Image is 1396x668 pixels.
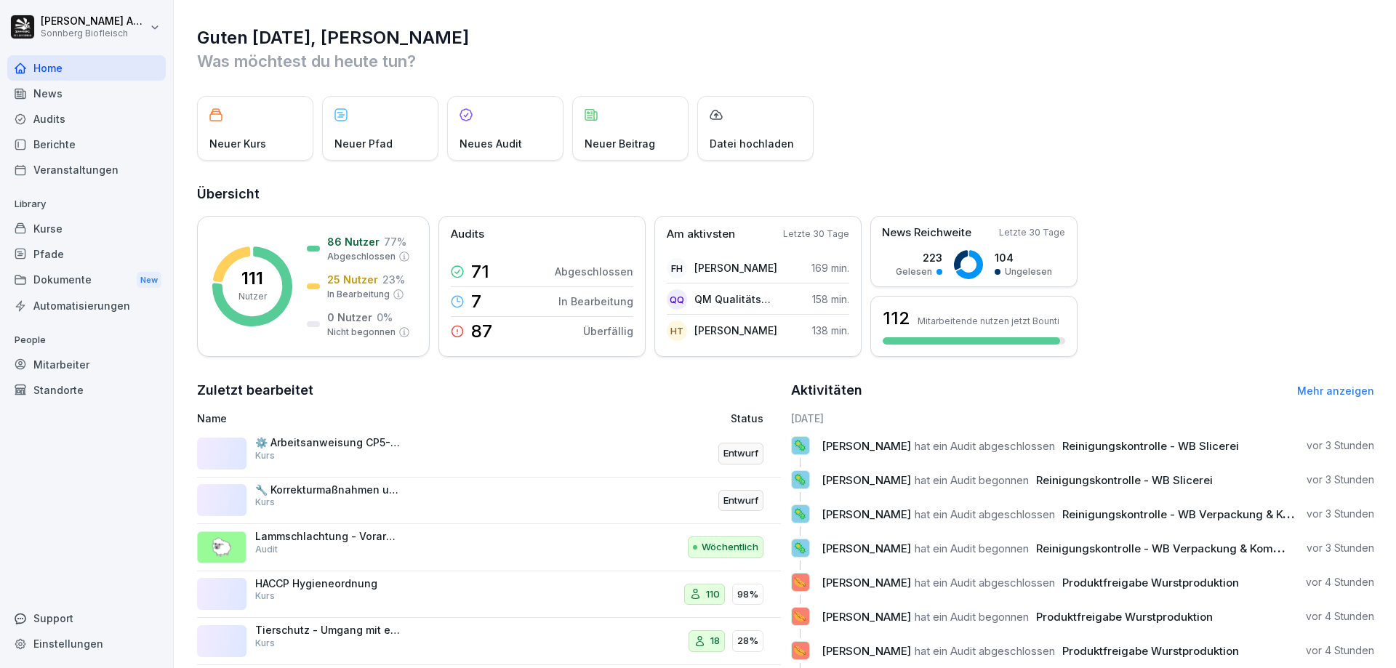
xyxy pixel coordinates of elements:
p: Sonnberg Biofleisch [41,28,147,39]
a: DokumenteNew [7,267,166,294]
div: New [137,272,161,289]
div: Audits [7,106,166,132]
span: hat ein Audit abgeschlossen [915,644,1055,658]
p: Entwurf [723,446,758,461]
p: 🦠 [793,538,807,558]
p: Name [197,411,563,426]
div: FH [667,258,687,278]
p: Mitarbeitende nutzen jetzt Bounti [918,315,1059,326]
h1: Guten [DATE], [PERSON_NAME] [197,26,1374,49]
span: Produktfreigabe Wurstproduktion [1036,610,1213,624]
span: hat ein Audit begonnen [915,610,1029,624]
p: 110 [706,587,720,602]
span: Produktfreigabe Wurstproduktion [1062,644,1239,658]
a: Tierschutz - Umgang mit entlaufenen TierenKurs1828% [197,618,781,665]
p: vor 4 Stunden [1306,643,1374,658]
p: Neuer Beitrag [585,136,655,151]
p: 0 % [377,310,393,325]
div: Support [7,605,166,631]
p: 18 [710,634,720,648]
p: Nutzer [238,290,267,303]
h6: [DATE] [791,411,1375,426]
p: 🌭 [793,572,807,592]
p: HACCP Hygieneordnung [255,577,401,590]
p: Kurs [255,449,275,462]
p: Neuer Pfad [334,136,393,151]
p: 158 min. [812,291,849,307]
p: Letzte 30 Tage [999,226,1065,239]
p: Audits [451,226,484,243]
span: Reinigungskontrolle - WB Slicerei [1062,439,1239,453]
p: 🌭 [793,606,807,627]
span: [PERSON_NAME] [822,473,911,487]
p: 🦠 [793,435,807,456]
span: hat ein Audit abgeschlossen [915,576,1055,589]
span: Reinigungskontrolle - WB Verpackung & Kommissionierung [1036,542,1348,555]
p: Status [731,411,763,426]
p: vor 3 Stunden [1307,472,1374,487]
span: Produktfreigabe Wurstproduktion [1062,576,1239,589]
a: Kurse [7,216,166,241]
p: 169 min. [811,260,849,275]
p: Library [7,193,166,216]
a: 🔧 Korrekturmaßnahmen und QualitätsmanagementKursEntwurf [197,478,781,525]
p: 111 [241,270,263,287]
p: [PERSON_NAME] [694,323,777,338]
p: Überfällig [583,323,633,339]
a: Einstellungen [7,631,166,656]
div: Dokumente [7,267,166,294]
p: vor 3 Stunden [1307,541,1374,555]
span: Reinigungskontrolle - WB Verpackung & Kommissionierung [1062,507,1374,521]
p: [PERSON_NAME] [694,260,777,275]
p: Abgeschlossen [327,250,396,263]
a: ⚙️ Arbeitsanweisung CP5-MetalldetektionKursEntwurf [197,430,781,478]
span: hat ein Audit abgeschlossen [915,439,1055,453]
p: ⚙️ Arbeitsanweisung CP5-Metalldetektion [255,436,401,449]
p: 25 Nutzer [327,272,378,287]
p: Wöchentlich [702,540,758,555]
span: hat ein Audit begonnen [915,473,1029,487]
p: 86 Nutzer [327,234,380,249]
p: vor 4 Stunden [1306,575,1374,589]
h2: Zuletzt bearbeitet [197,380,781,401]
a: Standorte [7,377,166,403]
a: 🐑Lammschlachtung - VorarbeitenAuditWöchentlich [197,524,781,571]
p: Lammschlachtung - Vorarbeiten [255,530,401,543]
p: Abgeschlossen [555,264,633,279]
p: Kurs [255,589,275,603]
a: Veranstaltungen [7,157,166,182]
a: Automatisierungen [7,293,166,318]
p: vor 3 Stunden [1307,438,1374,453]
a: News [7,81,166,106]
div: Pfade [7,241,166,267]
p: News Reichweite [882,225,971,241]
span: [PERSON_NAME] [822,610,911,624]
p: 🐑 [211,534,233,560]
p: Am aktivsten [667,226,735,243]
span: [PERSON_NAME] [822,507,911,521]
p: [PERSON_NAME] Anibas [41,15,147,28]
span: [PERSON_NAME] [822,576,911,589]
p: In Bearbeitung [327,288,390,301]
div: HT [667,321,687,341]
p: Nicht begonnen [327,326,396,339]
p: Was möchtest du heute tun? [197,49,1374,73]
div: Berichte [7,132,166,157]
a: Home [7,55,166,81]
p: QM Qualitätsmanagement [694,291,778,307]
p: Neuer Kurs [209,136,266,151]
p: 🌭 [793,640,807,661]
p: Kurs [255,637,275,650]
span: [PERSON_NAME] [822,542,911,555]
span: hat ein Audit begonnen [915,542,1029,555]
p: 7 [471,293,481,310]
h2: Aktivitäten [791,380,862,401]
p: Audit [255,543,278,556]
a: Mitarbeiter [7,352,166,377]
